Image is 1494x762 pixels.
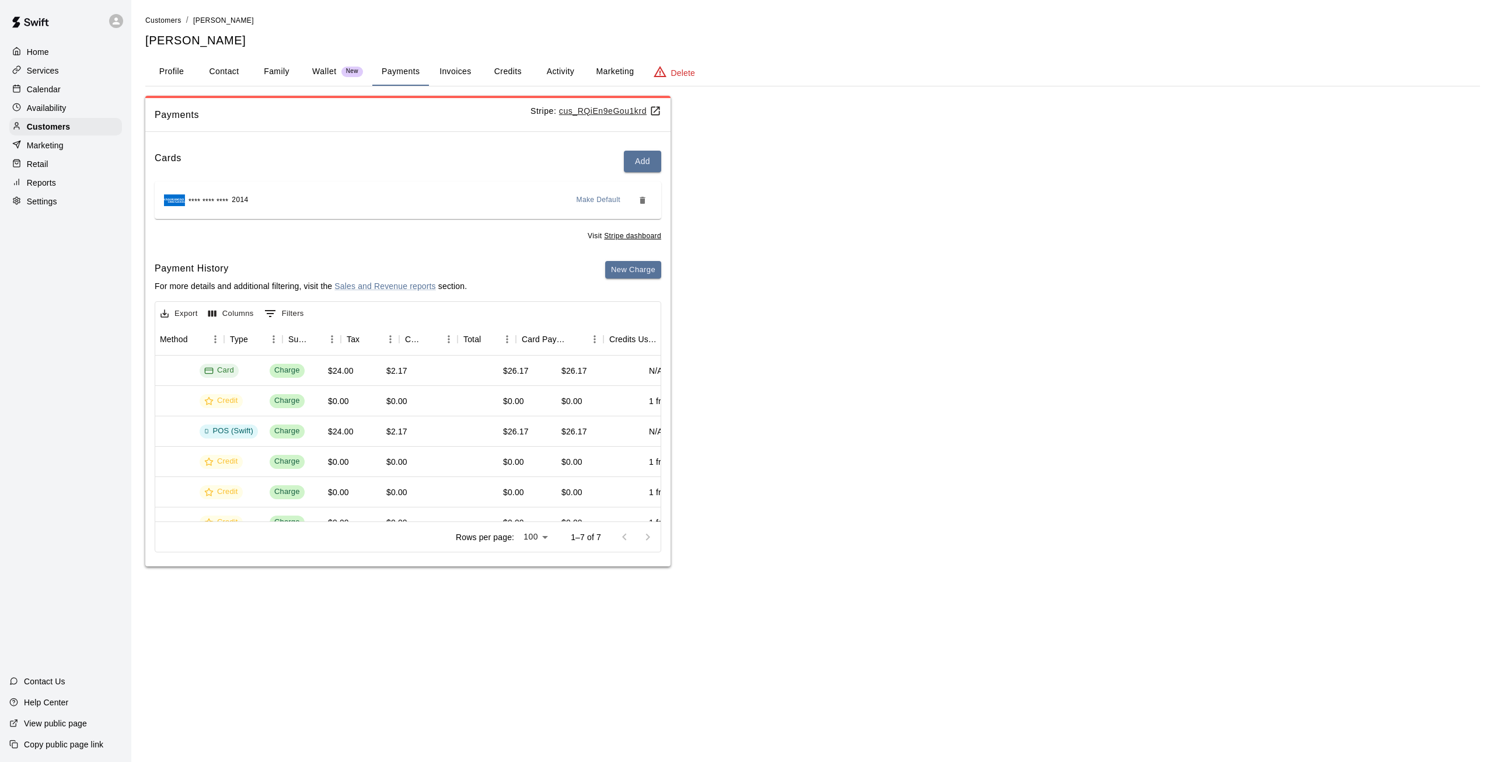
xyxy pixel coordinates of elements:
[657,331,673,347] button: Sort
[649,486,725,498] div: 1 from 5 Pack of 1 Hour Cage Rentals
[530,105,661,117] p: Stripe:
[604,232,661,240] u: Stripe dashboard
[559,106,661,116] a: cus_RQiEn9eGou1krd
[424,331,440,347] button: Sort
[307,331,323,347] button: Sort
[570,331,586,347] button: Sort
[9,62,122,79] a: Services
[334,281,435,291] a: Sales and Revenue reports
[603,323,691,356] div: Credits Used
[274,426,300,437] div: Charge
[587,58,643,86] button: Marketing
[328,426,354,437] div: $24.00
[341,68,363,75] span: New
[429,58,481,86] button: Invoices
[9,81,122,98] a: Calendar
[9,193,122,210] a: Settings
[671,67,695,79] p: Delete
[232,194,248,206] span: 2014
[274,486,300,497] div: Charge
[458,323,516,356] div: Total
[633,191,652,210] button: Remove
[456,531,514,543] p: Rows per page:
[145,16,181,25] span: Customers
[9,43,122,61] a: Home
[341,323,399,356] div: Tax
[522,323,570,356] div: Card Payment
[503,426,529,437] div: $26.17
[328,486,349,498] div: $0.00
[250,58,303,86] button: Family
[347,323,359,356] div: Tax
[9,99,122,117] a: Availability
[399,323,458,356] div: Custom Fee
[649,456,725,468] div: 1 from 5 Pack of 1 Hour Cage Rentals
[649,517,725,528] div: 1 from 5 Pack of 1 Hour Cage Rentals
[463,323,481,356] div: Total
[274,395,300,406] div: Charge
[328,517,349,528] div: $0.00
[27,196,57,207] p: Settings
[27,83,61,95] p: Calendar
[503,395,524,407] div: $0.00
[605,261,661,279] button: New Charge
[145,58,198,86] button: Profile
[204,395,238,406] div: Credit
[481,331,497,347] button: Sort
[145,14,1480,27] nav: breadcrumb
[9,174,122,192] div: Reports
[204,517,238,528] div: Credit
[204,426,253,437] div: POS (Swift)
[155,261,467,276] h6: Payment History
[24,676,65,687] p: Contact Us
[27,140,64,151] p: Marketing
[328,395,349,407] div: $0.00
[561,365,587,377] div: $26.17
[27,177,56,189] p: Reports
[27,121,70,133] p: Customers
[328,456,349,468] div: $0.00
[160,323,188,356] div: Method
[155,107,530,123] span: Payments
[155,280,467,292] p: For more details and additional filtering, visit the section.
[9,155,122,173] a: Retail
[534,58,587,86] button: Activity
[503,517,524,528] div: $0.00
[440,330,458,348] button: Menu
[561,395,582,407] div: $0.00
[145,33,1480,48] h5: [PERSON_NAME]
[572,191,626,210] button: Make Default
[265,330,282,348] button: Menu
[24,739,103,750] p: Copy public page link
[145,58,1480,86] div: basic tabs example
[204,486,238,497] div: Credit
[649,395,725,407] div: 1 from 5 Pack of 1 Hour Cage Rentals
[282,323,341,356] div: Subtotal
[193,16,254,25] span: [PERSON_NAME]
[382,330,399,348] button: Menu
[405,323,424,356] div: Custom Fee
[261,304,307,323] button: Show filters
[288,323,307,356] div: Subtotal
[519,528,552,545] div: 100
[649,365,663,377] div: N/A
[516,323,603,356] div: Card Payment
[586,330,603,348] button: Menu
[207,330,224,348] button: Menu
[312,65,337,78] p: Wallet
[204,456,238,467] div: Credit
[561,426,587,437] div: $26.17
[204,365,234,376] div: Card
[386,426,407,437] div: $2.17
[27,65,59,76] p: Services
[481,58,534,86] button: Credits
[503,486,524,498] div: $0.00
[561,486,582,498] div: $0.00
[498,330,516,348] button: Menu
[577,194,621,206] span: Make Default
